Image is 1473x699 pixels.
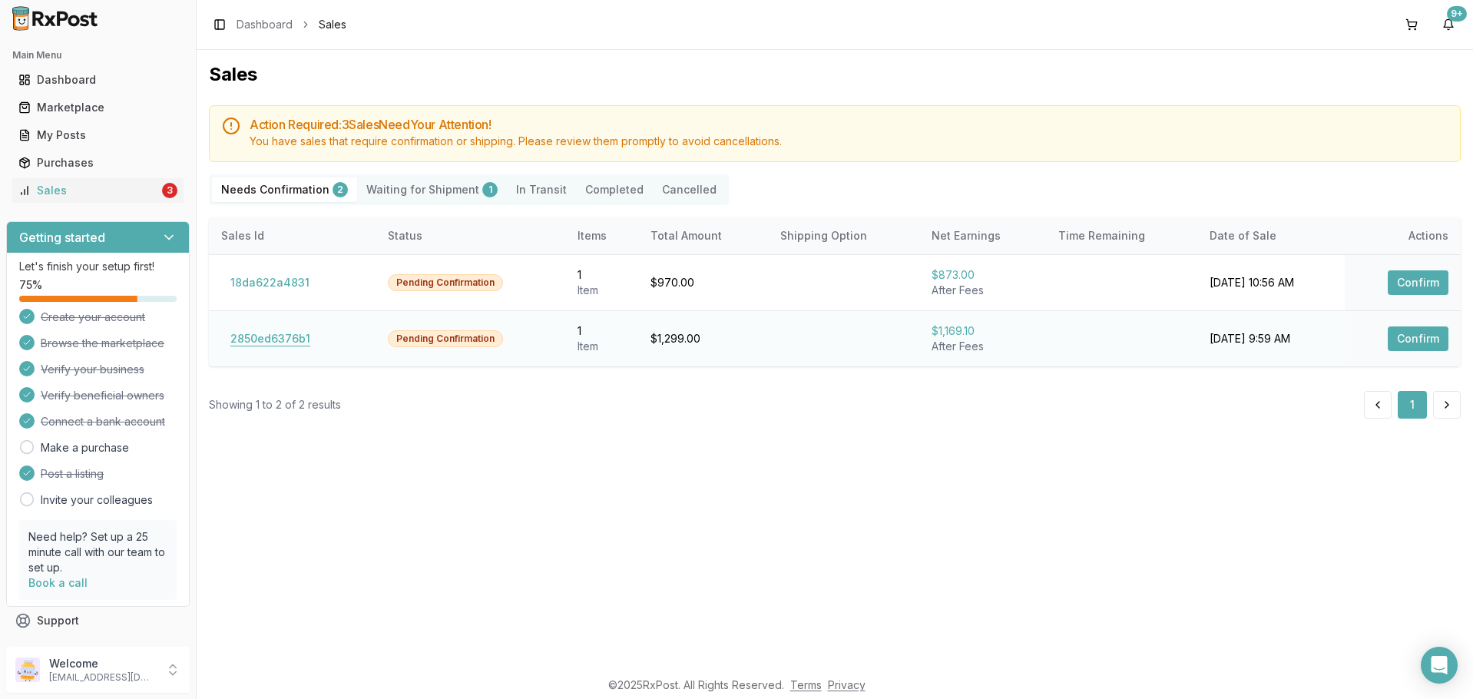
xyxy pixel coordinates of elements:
[41,466,104,482] span: Post a listing
[237,17,346,32] nav: breadcrumb
[919,217,1046,254] th: Net Earnings
[333,182,348,197] div: 2
[18,128,177,143] div: My Posts
[6,151,190,175] button: Purchases
[932,267,1034,283] div: $873.00
[12,94,184,121] a: Marketplace
[12,121,184,149] a: My Posts
[237,17,293,32] a: Dashboard
[638,217,769,254] th: Total Amount
[650,331,756,346] div: $1,299.00
[1388,270,1448,295] button: Confirm
[576,177,653,202] button: Completed
[209,397,341,412] div: Showing 1 to 2 of 2 results
[221,270,319,295] button: 18da622a4831
[6,178,190,203] button: Sales3
[28,529,167,575] p: Need help? Set up a 25 minute call with our team to set up.
[578,283,626,298] div: Item
[12,66,184,94] a: Dashboard
[18,183,159,198] div: Sales
[41,414,165,429] span: Connect a bank account
[209,217,376,254] th: Sales Id
[28,576,88,589] a: Book a call
[565,217,638,254] th: Items
[388,274,503,291] div: Pending Confirmation
[828,678,866,691] a: Privacy
[1436,12,1461,37] button: 9+
[41,362,144,377] span: Verify your business
[18,100,177,115] div: Marketplace
[790,678,822,691] a: Terms
[653,177,726,202] button: Cancelled
[209,62,1461,87] h1: Sales
[6,607,190,634] button: Support
[19,228,105,247] h3: Getting started
[357,177,507,202] button: Waiting for Shipment
[932,339,1034,354] div: After Fees
[41,336,164,351] span: Browse the marketplace
[507,177,576,202] button: In Transit
[1210,331,1333,346] div: [DATE] 9:59 AM
[49,671,156,684] p: [EMAIL_ADDRESS][DOMAIN_NAME]
[18,72,177,88] div: Dashboard
[250,118,1448,131] h5: Action Required: 3 Sale s Need Your Attention!
[6,123,190,147] button: My Posts
[41,310,145,325] span: Create your account
[41,492,153,508] a: Invite your colleagues
[376,217,565,254] th: Status
[19,259,177,274] p: Let's finish your setup first!
[250,134,1448,149] div: You have sales that require confirmation or shipping. Please review them promptly to avoid cancel...
[221,326,319,351] button: 2850ed6376b1
[578,267,626,283] div: 1
[15,658,40,682] img: User avatar
[650,275,756,290] div: $970.00
[18,155,177,171] div: Purchases
[1398,391,1427,419] button: 1
[212,177,357,202] button: Needs Confirmation
[6,68,190,92] button: Dashboard
[12,149,184,177] a: Purchases
[1421,647,1458,684] div: Open Intercom Messenger
[1210,275,1333,290] div: [DATE] 10:56 AM
[319,17,346,32] span: Sales
[12,177,184,204] a: Sales3
[1345,217,1461,254] th: Actions
[932,283,1034,298] div: After Fees
[1197,217,1346,254] th: Date of Sale
[12,49,184,61] h2: Main Menu
[578,323,626,339] div: 1
[49,656,156,671] p: Welcome
[578,339,626,354] div: Item
[19,277,42,293] span: 75 %
[6,6,104,31] img: RxPost Logo
[1046,217,1197,254] th: Time Remaining
[1447,6,1467,22] div: 9+
[162,183,177,198] div: 3
[388,330,503,347] div: Pending Confirmation
[482,182,498,197] div: 1
[6,634,190,662] button: Feedback
[768,217,919,254] th: Shipping Option
[41,440,129,456] a: Make a purchase
[41,388,164,403] span: Verify beneficial owners
[6,95,190,120] button: Marketplace
[1388,326,1448,351] button: Confirm
[932,323,1034,339] div: $1,169.10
